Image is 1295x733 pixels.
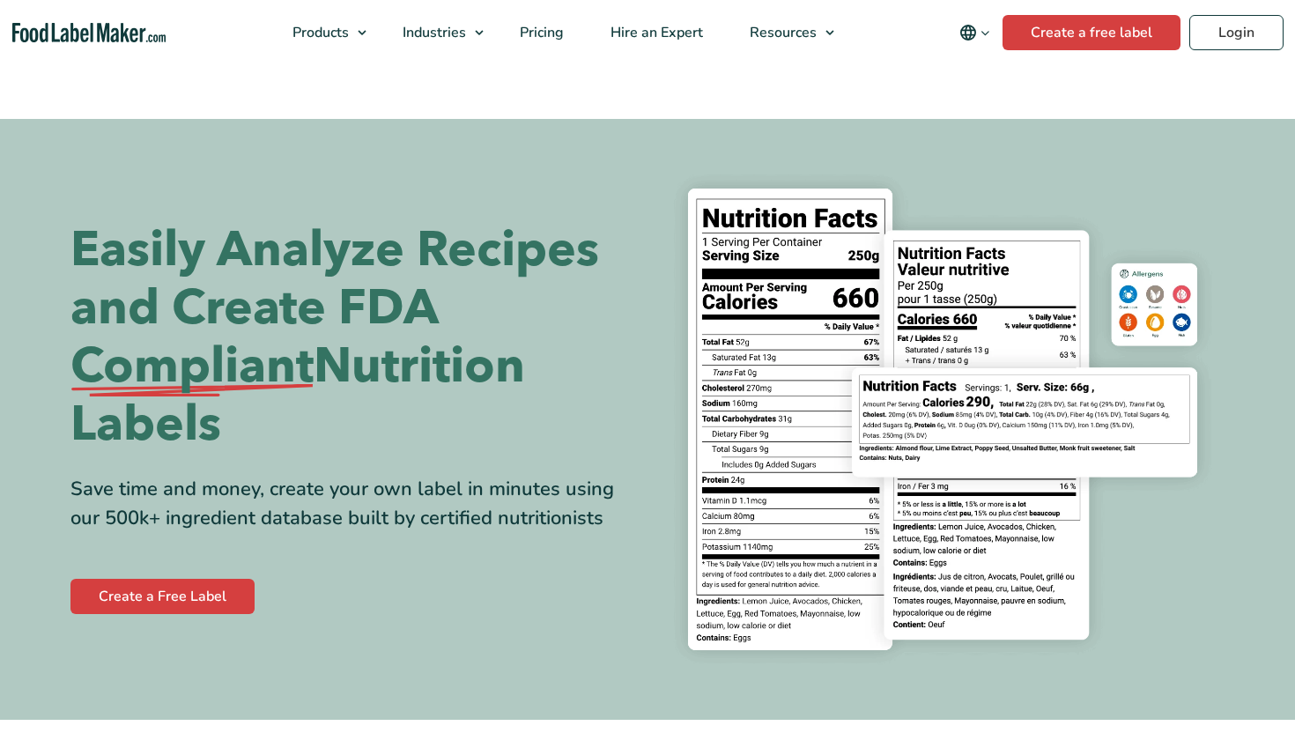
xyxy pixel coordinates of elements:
[1189,15,1284,50] a: Login
[397,23,468,42] span: Industries
[70,221,634,454] h1: Easily Analyze Recipes and Create FDA Nutrition Labels
[70,579,255,614] a: Create a Free Label
[744,23,818,42] span: Resources
[947,15,1003,50] button: Change language
[514,23,566,42] span: Pricing
[605,23,705,42] span: Hire an Expert
[12,23,166,43] a: Food Label Maker homepage
[1003,15,1180,50] a: Create a free label
[70,475,634,533] div: Save time and money, create your own label in minutes using our 500k+ ingredient database built b...
[70,337,314,396] span: Compliant
[287,23,351,42] span: Products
